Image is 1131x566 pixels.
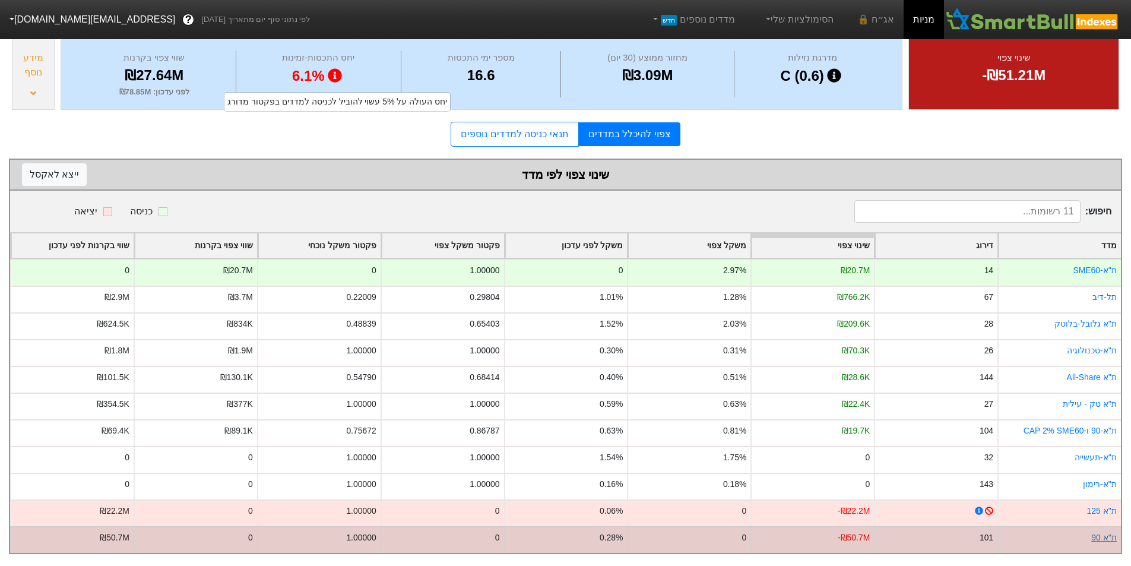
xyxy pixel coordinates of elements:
[837,318,870,330] div: ₪209.6K
[600,478,623,491] div: 0.16%
[984,264,993,277] div: 14
[104,344,129,357] div: ₪1.8M
[224,425,252,437] div: ₪89.1K
[185,12,192,28] span: ?
[227,318,252,330] div: ₪834K
[224,92,451,112] div: יחס העולה על 5% עשוי להוביל לכניסה למדדים בפקטור מדורג
[22,163,87,186] button: ייצא לאקסל
[600,291,623,303] div: 1.01%
[759,8,838,31] a: הסימולציות שלי
[495,505,500,517] div: 0
[737,51,888,65] div: מדרגת נזילות
[924,51,1104,65] div: שינוי צפוי
[723,478,746,491] div: 0.18%
[564,51,730,65] div: מחזור ממוצע (30 יום)
[346,532,376,544] div: 1.00000
[470,398,499,410] div: 1.00000
[865,478,870,491] div: 0
[600,505,623,517] div: 0.06%
[1087,506,1117,516] a: ת''א 125
[984,318,993,330] div: 28
[837,291,870,303] div: ₪766.2K
[984,451,993,464] div: 32
[564,65,730,86] div: ₪3.09M
[1092,292,1117,302] a: תל-דיב
[227,398,252,410] div: ₪377K
[97,398,129,410] div: ₪354.5K
[228,291,253,303] div: ₪3.7M
[838,505,870,517] div: -₪22.2M
[470,478,499,491] div: 1.00000
[346,425,376,437] div: 0.75672
[100,532,129,544] div: ₪50.7M
[76,51,233,65] div: שווי צפוי בקרנות
[723,425,746,437] div: 0.81%
[600,344,623,357] div: 0.30%
[980,371,993,384] div: 144
[924,65,1104,86] div: -₪51.21M
[865,451,870,464] div: 0
[470,318,499,330] div: 0.65403
[752,233,874,258] div: Toggle SortBy
[1075,453,1117,462] a: ת''א-תעשייה
[723,451,746,464] div: 1.75%
[404,65,558,86] div: 16.6
[104,291,129,303] div: ₪2.9M
[1083,479,1117,489] a: ת''א-רימון
[372,264,376,277] div: 0
[470,425,499,437] div: 0.86787
[470,264,499,277] div: 1.00000
[248,532,253,544] div: 0
[600,371,623,384] div: 0.40%
[723,318,746,330] div: 2.03%
[1073,265,1117,275] a: ת''א-SME60
[470,291,499,303] div: 0.29804
[1067,346,1117,355] a: ת''א-טכנולוגיה
[842,398,870,410] div: ₪22.4K
[404,51,558,65] div: מספר ימי התכסות
[723,344,746,357] div: 0.31%
[470,344,499,357] div: 1.00000
[980,478,993,491] div: 143
[102,425,129,437] div: ₪69.4K
[980,425,993,437] div: 104
[600,425,623,437] div: 0.63%
[470,371,499,384] div: 0.68414
[135,233,257,258] div: Toggle SortBy
[248,478,253,491] div: 0
[239,51,398,65] div: יחס התכסות-זמינות
[346,398,376,410] div: 1.00000
[346,371,376,384] div: 0.54790
[723,264,746,277] div: 2.97%
[130,204,153,219] div: כניסה
[22,166,1109,184] div: שינוי צפוי לפי מדד
[944,8,1122,31] img: SmartBull
[579,122,680,146] a: צפוי להיכלל במדדים
[984,291,993,303] div: 67
[258,233,381,258] div: Toggle SortBy
[600,318,623,330] div: 1.52%
[1063,399,1117,409] a: ת''א טק - עילית
[346,344,376,357] div: 1.00000
[201,14,310,26] span: לפי נתוני סוף יום מתאריך [DATE]
[382,233,504,258] div: Toggle SortBy
[1067,372,1117,382] a: ת''א All-Share
[723,291,746,303] div: 1.28%
[125,478,129,491] div: 0
[239,65,398,87] div: 6.1%
[97,318,129,330] div: ₪624.5K
[984,344,993,357] div: 26
[11,233,134,258] div: Toggle SortBy
[619,264,623,277] div: 0
[505,233,628,258] div: Toggle SortBy
[999,233,1121,258] div: Toggle SortBy
[248,505,253,517] div: 0
[220,371,253,384] div: ₪130.1K
[100,505,129,517] div: ₪22.2M
[854,200,1081,223] input: 11 רשומות...
[125,451,129,464] div: 0
[628,233,750,258] div: Toggle SortBy
[97,371,129,384] div: ₪101.5K
[841,264,870,277] div: ₪20.7M
[645,8,740,31] a: מדדים נוספיםחדש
